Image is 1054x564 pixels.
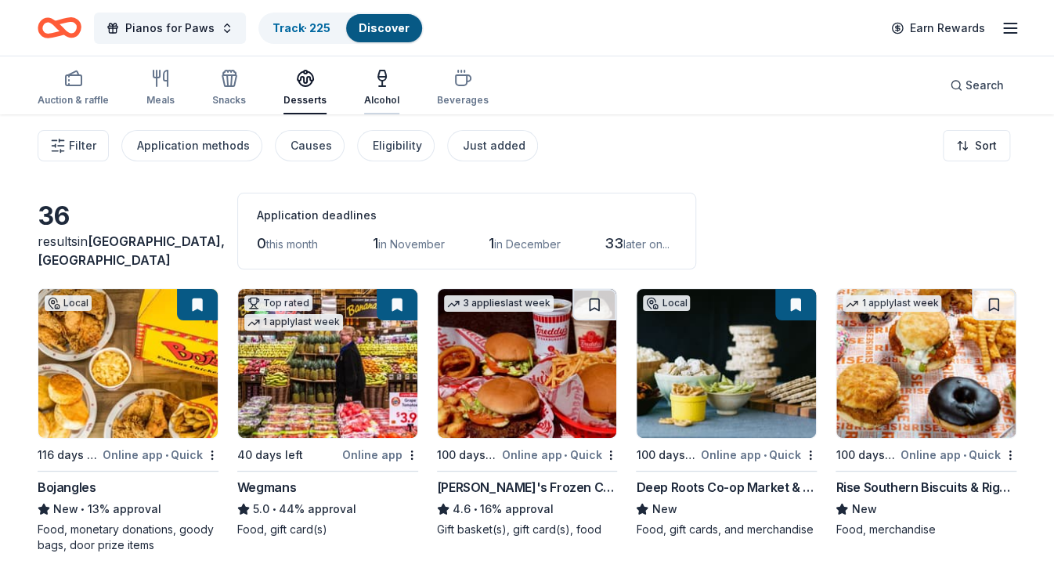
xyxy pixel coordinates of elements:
button: Search [937,70,1016,101]
div: 3 applies last week [444,295,554,312]
span: 4.6 [453,500,471,519]
span: this month [266,237,318,251]
button: Alcohol [364,63,399,114]
div: 16% approval [437,500,618,519]
span: Sort [975,136,997,155]
a: Image for Freddy's Frozen Custard & Steakburgers3 applieslast week100 days leftOnline app•Quick[P... [437,288,618,537]
button: Just added [447,130,538,161]
div: Auction & raffle [38,94,109,107]
a: Earn Rewards [882,14,994,42]
a: Discover [359,21,410,34]
div: Eligibility [373,136,422,155]
span: 1 [489,235,494,251]
img: Image for Wegmans [238,289,417,438]
span: • [564,449,567,461]
span: • [81,503,85,515]
span: 1 [373,235,378,251]
span: • [963,449,966,461]
span: 0 [257,235,266,251]
div: 100 days left [836,446,897,465]
span: New [851,500,876,519]
span: • [763,449,767,461]
div: Application deadlines [257,206,677,225]
span: Pianos for Paws [125,19,215,38]
img: Image for Deep Roots Co-op Market & Café [637,289,816,438]
span: in November [378,237,445,251]
div: Online app Quick [901,445,1016,465]
div: Snacks [212,94,246,107]
div: Bojangles [38,478,96,497]
a: Home [38,9,81,46]
div: Local [643,295,690,311]
div: Online app Quick [103,445,218,465]
div: Food, merchandise [836,522,1016,537]
div: 44% approval [237,500,418,519]
div: Desserts [283,94,327,107]
span: • [165,449,168,461]
span: Search [966,76,1004,95]
div: Just added [463,136,525,155]
button: Pianos for Paws [94,13,246,44]
span: New [652,500,677,519]
button: Filter [38,130,109,161]
span: 5.0 [253,500,269,519]
span: in [38,233,225,268]
button: Application methods [121,130,262,161]
div: Meals [146,94,175,107]
div: Top rated [244,295,312,311]
div: 1 apply last week [244,314,343,331]
img: Image for Bojangles [38,289,218,438]
button: Desserts [283,63,327,114]
span: New [53,500,78,519]
div: Online app Quick [701,445,817,465]
span: Filter [69,136,96,155]
button: Sort [943,130,1010,161]
a: Image for Deep Roots Co-op Market & CaféLocal100 days leftOnline app•QuickDeep Roots Co-op Market... [636,288,817,537]
button: Auction & raffle [38,63,109,114]
div: Local [45,295,92,311]
div: 13% approval [38,500,218,519]
button: Track· 225Discover [258,13,424,44]
div: Online app [342,445,418,465]
div: Food, monetary donations, goody bags, door prize items [38,522,218,553]
button: Snacks [212,63,246,114]
button: Meals [146,63,175,114]
div: [PERSON_NAME]'s Frozen Custard & Steakburgers [437,478,618,497]
div: Rise Southern Biscuits & Righteous Chicken [836,478,1016,497]
span: later on... [623,237,670,251]
div: Beverages [437,94,489,107]
div: Alcohol [364,94,399,107]
a: Image for Rise Southern Biscuits & Righteous Chicken1 applylast week100 days leftOnline app•Quick... [836,288,1016,537]
div: Gift basket(s), gift card(s), food [437,522,618,537]
a: Image for WegmansTop rated1 applylast week40 days leftOnline appWegmans5.0•44% approvalFood, gift... [237,288,418,537]
div: 100 days left [636,446,698,465]
button: Causes [275,130,345,161]
div: Causes [291,136,332,155]
div: Food, gift cards, and merchandise [636,522,817,537]
div: Food, gift card(s) [237,522,418,537]
span: in December [494,237,561,251]
img: Image for Freddy's Frozen Custard & Steakburgers [438,289,617,438]
div: Online app Quick [501,445,617,465]
div: 36 [38,201,218,232]
div: Application methods [137,136,250,155]
button: Beverages [437,63,489,114]
img: Image for Rise Southern Biscuits & Righteous Chicken [836,289,1016,438]
div: 40 days left [237,446,303,465]
span: 33 [605,235,623,251]
div: Deep Roots Co-op Market & Café [636,478,817,497]
a: Image for BojanglesLocal116 days leftOnline app•QuickBojanglesNew•13% approvalFood, monetary dona... [38,288,218,553]
div: Wegmans [237,478,296,497]
button: Eligibility [357,130,435,161]
span: [GEOGRAPHIC_DATA], [GEOGRAPHIC_DATA] [38,233,225,268]
div: 100 days left [437,446,499,465]
a: Track· 225 [273,21,330,34]
div: 116 days left [38,446,99,465]
div: results [38,232,218,269]
span: • [272,503,276,515]
div: 1 apply last week [843,295,941,312]
span: • [473,503,477,515]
